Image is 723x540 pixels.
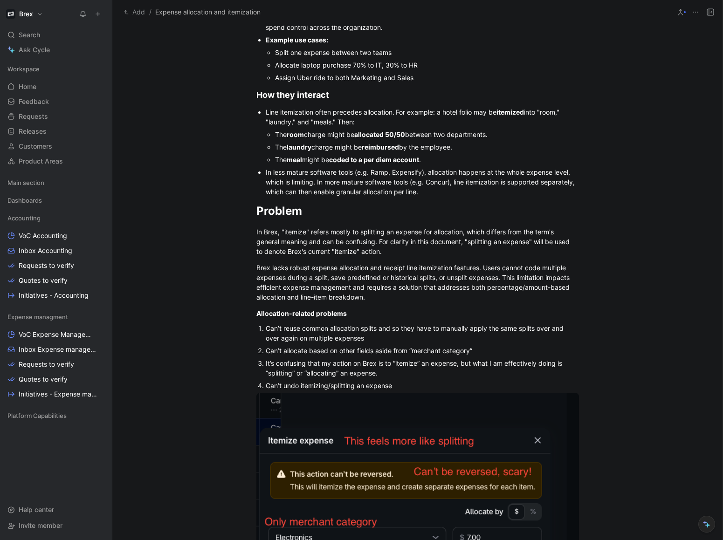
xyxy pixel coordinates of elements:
div: Search [4,28,108,42]
span: Feedback [19,97,49,106]
h1: Brex [19,10,33,18]
a: Home [4,80,108,94]
a: VoC Expense Management [4,328,108,342]
a: Initiatives - Accounting [4,288,108,302]
span: by the employee. [399,143,452,151]
span: might be [302,156,329,164]
span: Ask Cycle [19,44,50,55]
span: allocated 50/50 [354,130,405,138]
span: Inbox Expense management [19,345,96,354]
button: View actions [95,261,104,270]
button: View actions [95,276,104,285]
span: Help center [19,506,54,513]
span: Line itemization often precedes allocation. [266,108,394,116]
span: Platform Capabilities [7,411,67,420]
span: Releases [19,127,47,136]
span: Customers [19,142,52,151]
span: VoC Expense Management [19,330,96,339]
span: Initiatives - Expense management [19,390,97,399]
div: Expense managment [4,310,108,324]
a: Requests to verify [4,259,108,273]
a: Quotes to verify [4,372,108,386]
span: Requests to verify [19,360,74,369]
span: itemized [496,108,524,116]
span: VoC Accounting [19,231,67,240]
span: Example use cases: [266,36,328,44]
button: View actions [95,246,104,255]
span: Workspace [7,64,40,74]
img: Brex [6,9,15,19]
span: / [149,7,151,18]
span: Problem [256,204,302,218]
span: laundry [287,143,311,151]
a: VoC Accounting [4,229,108,243]
span: Can’t undo itemizing/splitting an expense [266,382,392,390]
span: The [275,156,287,164]
span: Search [19,29,40,41]
span: Main section [7,178,44,187]
span: Product Areas [19,157,63,166]
div: Dashboards [4,193,108,207]
a: Requests [4,109,108,123]
div: Dashboards [4,193,108,210]
button: View actions [96,330,105,339]
span: Expense managment [7,312,68,321]
div: Main section [4,176,108,192]
span: charge might be [311,143,362,151]
button: View actions [95,360,104,369]
div: Invite member [4,519,108,533]
span: Requests [19,112,48,121]
span: The [275,143,287,151]
span: Assign Uber ride to both Marketing and Sales [275,74,413,82]
span: How they interact [256,90,329,100]
a: Requests to verify [4,357,108,371]
div: Help center [4,503,108,517]
span: Brex lacks robust expense allocation and receipt line itemization features. Users cannot code mul... [256,264,572,301]
span: Dashboards [7,196,42,205]
span: Requests to verify [19,261,74,270]
span: between two departments. [405,130,488,138]
span: Quotes to verify [19,276,68,285]
span: Can’t reuse common allocation splits and so they have to manually apply the same splits over and ... [266,324,565,342]
button: View actions [95,291,104,300]
a: Feedback [4,95,108,109]
span: Invite member [19,521,62,529]
a: Releases [4,124,108,138]
button: BrexBrex [4,7,45,21]
span: In less mature software tools (e.g. Ramp, Expensify), allocation happens at the whole expense lev... [266,168,577,196]
a: Inbox Expense management [4,342,108,356]
span: The [275,130,287,138]
span: reimbursed [362,143,399,151]
span: charge might be [304,130,354,138]
button: View actions [96,345,105,354]
div: AccountingVoC AccountingInbox AccountingRequests to verifyQuotes to verifyInitiatives - Accounting [4,211,108,302]
a: Ask Cycle [4,43,108,57]
button: View actions [97,390,107,399]
span: Accounting [7,213,41,223]
div: Accounting [4,211,108,225]
span: into "room," "laundry," and "meals." Then: [266,108,561,126]
span: . [419,156,421,164]
a: Initiatives - Expense management [4,387,108,401]
span: Home [19,82,36,91]
span: coded to a per diem account [329,156,419,164]
div: Platform Capabilities [4,409,108,425]
span: Inbox Accounting [19,246,72,255]
span: It’s confusing that my action on Brex is to “itemize” an expense, but what I am effectively doing... [266,359,564,377]
span: For example: a hotel folio may be [396,108,496,116]
div: Platform Capabilities [4,409,108,423]
span: Quotes to verify [19,375,68,384]
div: Expense managmentVoC Expense ManagementInbox Expense managementRequests to verifyQuotes to verify... [4,310,108,401]
span: Allocate laptop purchase 70% to IT, 30% to HR [275,61,418,69]
span: To distribute financial responsibility and enable accurate budget tracking, reporting, and spend ... [266,14,567,31]
span: Expense allocation and itemization [155,7,261,18]
span: In Brex, "itemize" refers mostly to splitting an expense for allocation, which differs from the t... [256,228,572,255]
div: Workspace [4,62,108,76]
span: Initiatives - Accounting [19,291,89,300]
span: Allocation-related problems [256,309,347,317]
button: View actions [95,231,104,240]
a: Quotes to verify [4,273,108,287]
div: Main section [4,176,108,190]
a: Inbox Accounting [4,244,108,258]
button: View actions [95,375,104,384]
